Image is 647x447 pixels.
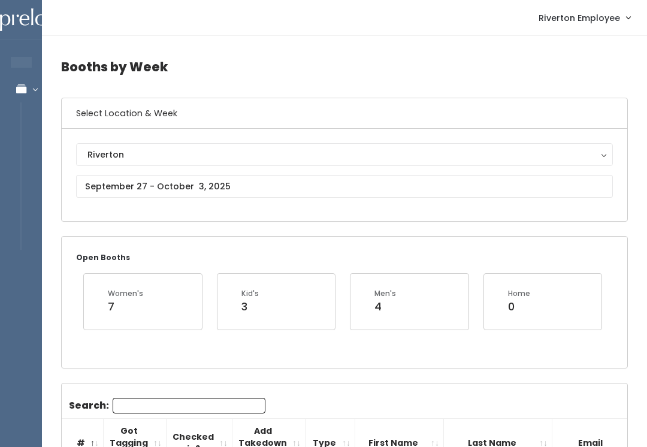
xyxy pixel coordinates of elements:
button: Riverton [76,143,613,166]
div: Home [508,288,530,299]
input: September 27 - October 3, 2025 [76,175,613,198]
input: Search: [113,398,265,413]
div: Women's [108,288,143,299]
small: Open Booths [76,252,130,262]
div: Men's [374,288,396,299]
div: Kid's [241,288,259,299]
div: 4 [374,299,396,315]
span: Riverton Employee [539,11,620,25]
label: Search: [69,398,265,413]
div: 3 [241,299,259,315]
div: 0 [508,299,530,315]
a: Riverton Employee [527,5,642,31]
h4: Booths by Week [61,50,628,83]
div: Riverton [87,148,601,161]
h6: Select Location & Week [62,98,627,129]
div: 7 [108,299,143,315]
